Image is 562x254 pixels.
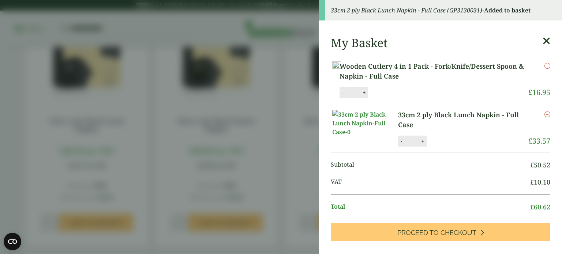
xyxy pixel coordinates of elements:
a: Remove this item [544,110,550,119]
button: Open CMP widget [4,233,21,250]
a: Wooden Cutlery 4 in 1 Pack - Fork/Knife/Dessert Spoon & Napkin - Full Case [340,61,528,81]
button: + [419,138,426,144]
a: Proceed to Checkout [331,223,550,241]
span: £ [530,160,534,169]
span: £ [528,87,532,97]
bdi: 50.52 [530,160,550,169]
a: 33cm 2 ply Black Lunch Napkin - Full Case [398,110,528,130]
em: 33cm 2 ply Black Lunch Napkin - Full Case (GP3130031) [331,6,482,14]
span: VAT [331,177,530,187]
span: £ [528,136,532,146]
button: + [360,90,368,96]
span: £ [530,202,534,211]
strong: Added to basket [484,6,531,14]
span: Proceed to Checkout [397,229,476,237]
button: - [340,90,346,96]
img: 33cm 2 ply Black Lunch Napkin-Full Case-0 [332,110,398,136]
span: Total [331,202,530,212]
span: Subtotal [331,160,530,170]
h2: My Basket [331,36,387,50]
bdi: 60.62 [530,202,550,211]
span: £ [530,178,534,186]
bdi: 33.57 [528,136,550,146]
bdi: 16.95 [528,87,550,97]
button: - [398,138,404,144]
a: Remove this item [544,61,550,70]
bdi: 10.10 [530,178,550,186]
